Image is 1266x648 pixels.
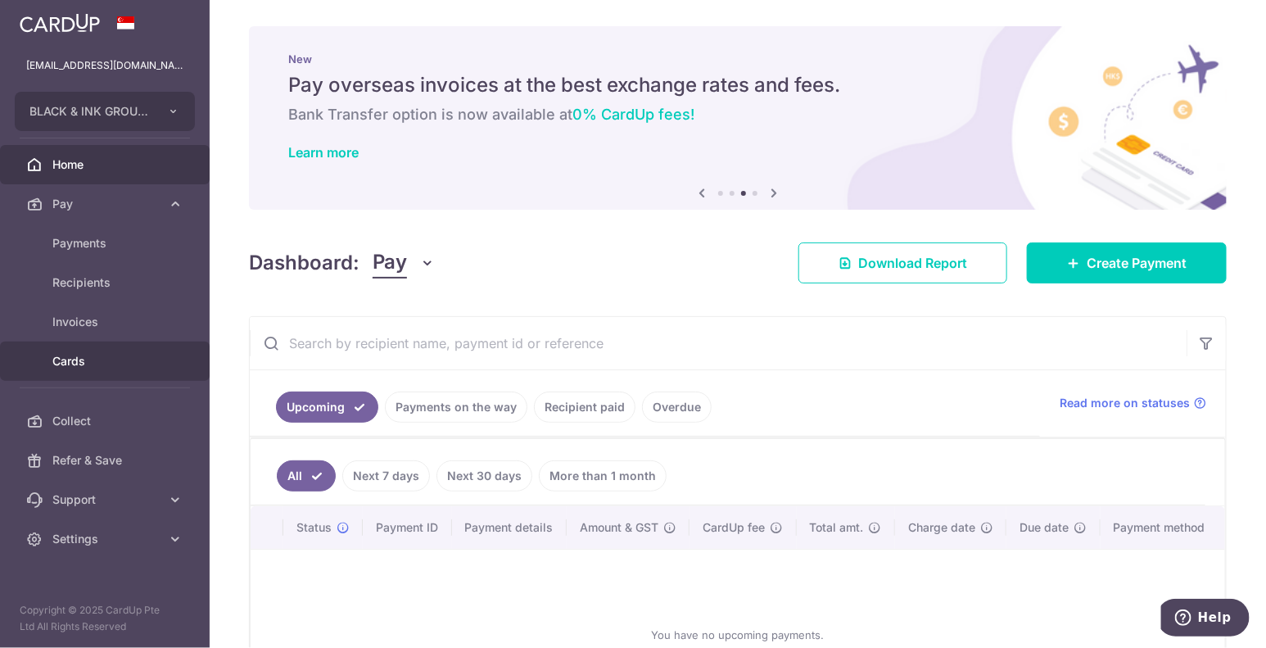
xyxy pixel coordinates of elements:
span: Status [296,519,332,536]
h6: Bank Transfer option is now available at [288,105,1187,125]
a: All [277,460,336,492]
th: Payment ID [363,506,451,549]
span: 0% CardUp fees! [572,106,694,123]
th: Payment method [1101,506,1225,549]
span: Read more on statuses [1060,395,1190,411]
a: Next 7 days [342,460,430,492]
span: Payments [52,235,161,251]
p: [EMAIL_ADDRESS][DOMAIN_NAME] [26,57,183,74]
a: Learn more [288,144,359,161]
span: Pay [373,247,407,279]
span: Collect [52,413,161,429]
a: Create Payment [1027,242,1227,283]
p: New [288,52,1187,66]
span: Home [52,156,161,173]
iframe: Opens a widget where you can find more information [1161,599,1250,640]
input: Search by recipient name, payment id or reference [250,317,1187,369]
h5: Pay overseas invoices at the best exchange rates and fees. [288,72,1187,98]
button: Pay [373,247,436,279]
a: Upcoming [276,392,378,423]
a: Overdue [642,392,712,423]
button: BLACK & INK GROUP PTE. LTD [15,92,195,131]
span: Charge date [908,519,975,536]
span: Amount & GST [580,519,658,536]
a: Recipient paid [534,392,635,423]
span: CardUp fee [703,519,765,536]
a: Download Report [798,242,1007,283]
img: International Invoice Banner [249,26,1227,210]
span: Total amt. [810,519,864,536]
a: More than 1 month [539,460,667,492]
a: Next 30 days [436,460,532,492]
span: Due date [1020,519,1069,536]
h4: Dashboard: [249,248,359,278]
span: BLACK & INK GROUP PTE. LTD [29,103,151,120]
span: Download Report [858,253,967,273]
span: Settings [52,531,161,547]
span: Recipients [52,274,161,291]
span: Support [52,492,161,508]
a: Payments on the way [385,392,527,423]
span: Invoices [52,314,161,330]
span: Cards [52,353,161,369]
a: Read more on statuses [1060,395,1206,411]
span: Pay [52,196,161,212]
span: Create Payment [1087,253,1187,273]
th: Payment details [452,506,567,549]
span: Refer & Save [52,452,161,469]
img: CardUp [20,13,100,33]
